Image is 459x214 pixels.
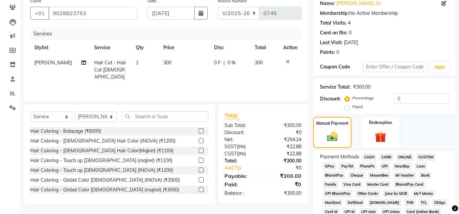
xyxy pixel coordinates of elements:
[224,144,237,150] span: SGST
[368,199,402,207] span: [DOMAIN_NAME]
[263,129,307,136] div: ₹0
[320,39,342,46] div: Last Visit:
[30,137,175,145] div: Hair Coloring - [DEMOGRAPHIC_DATA] Hair Color (INOVA) (₹1200)
[414,162,427,170] span: Loan
[263,190,307,197] div: ₹300.00
[263,157,307,164] div: ₹300.00
[136,60,138,66] span: 1
[365,181,391,188] span: Master Card
[263,143,307,150] div: ₹22.88
[419,172,432,179] span: Bank
[320,10,449,17] div: No Active Membership
[219,150,263,157] div: ( )
[323,181,338,188] span: Family
[30,177,180,184] div: Hair Coloring - Global Color [DEMOGRAPHIC_DATA] (INOVA) (₹3500)
[30,186,179,193] div: Hair Coloring - Global Color [DEMOGRAPHIC_DATA] (majirel) (₹3000)
[219,164,270,172] a: Add Tip
[255,60,263,66] span: 300
[34,60,72,66] span: [PERSON_NAME]
[352,95,374,101] label: Percentage
[353,84,371,91] div: ₹300.00
[227,59,236,66] span: 0 %
[251,40,280,55] th: Total
[320,29,347,36] div: Card on file:
[270,164,306,172] div: ₹0
[31,28,306,40] div: Services
[94,60,126,80] span: Hair Cut - Hair Cut [DEMOGRAPHIC_DATA]
[393,172,416,179] span: MI Voucher
[30,128,101,135] div: Hair Coloring - Balayage (₹6000)
[396,153,414,161] span: ONLINE
[219,136,263,143] div: Net:
[320,95,341,102] div: Discount:
[30,7,49,20] button: +91
[341,181,363,188] span: Visa Card
[210,40,251,55] th: Disc
[223,59,225,66] span: |
[238,151,245,156] span: 9%
[30,40,90,55] th: Stylist
[219,122,263,129] div: Sub Total:
[404,199,416,207] span: THD
[379,153,393,161] span: CARD
[320,10,349,17] div: Membership:
[383,190,409,197] span: Juice by MCB
[219,180,263,188] div: Paid:
[30,167,173,174] div: Hair Coloring - Touch up [DEMOGRAPHIC_DATA] (INOVA) (₹1200)
[224,112,240,119] span: Total
[418,199,429,207] span: TCL
[279,40,301,55] th: Action
[339,162,355,170] span: PayTM
[263,150,307,157] div: ₹22.88
[352,104,363,110] label: Fixed
[344,39,358,46] div: [DATE]
[90,40,132,55] th: Service
[380,162,390,170] span: UPI
[368,172,391,179] span: MosamBee
[219,172,263,180] div: Payable:
[316,120,348,126] label: Manual Payment
[219,143,263,150] div: ( )
[320,84,350,91] div: Service Total:
[392,162,412,170] span: NearBuy
[348,172,365,179] span: Cheque
[393,181,426,188] span: BharatPay Card
[324,130,341,143] img: _cash.svg
[355,190,380,197] span: Other Cards
[263,172,307,180] div: ₹300.00
[159,40,210,55] th: Price
[219,129,263,136] div: Discount:
[224,151,237,157] span: CGST
[416,153,436,161] span: CUSTOM
[30,147,173,154] div: Hair Coloring - [DEMOGRAPHIC_DATA] Hair Color(Majirel) (₹1100)
[369,120,392,126] label: Redemption
[345,199,365,207] span: DefiDeal
[371,130,390,144] img: _gift.svg
[323,172,345,179] span: BharatPay
[412,190,435,197] span: MyT Money
[219,190,263,197] div: Balance :
[163,60,171,66] span: 300
[430,62,449,72] button: Apply
[320,153,359,160] span: Payment Methods
[48,7,137,20] input: Search by Name/Mobile/Email/Code
[323,162,336,170] span: GPay
[348,20,350,27] div: 4
[263,180,307,188] div: ₹0
[363,62,427,72] input: Enter Offer / Coupon Code
[320,49,335,56] div: Points:
[263,136,307,143] div: ₹254.24
[263,122,307,129] div: ₹300.00
[30,157,172,164] div: Hair Coloring - Touch up [DEMOGRAPHIC_DATA] (majirel) (₹1100)
[238,144,244,149] span: 9%
[362,153,376,161] span: CASH
[320,63,363,70] div: Coupon Code
[323,199,343,207] span: MariDeal
[122,111,208,122] input: Search or Scan
[358,162,377,170] span: PhonePe
[214,59,221,66] span: 0 F
[336,49,339,56] div: 0
[219,157,263,164] div: Total:
[323,190,352,197] span: UPI BharatPay
[349,29,351,36] div: 0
